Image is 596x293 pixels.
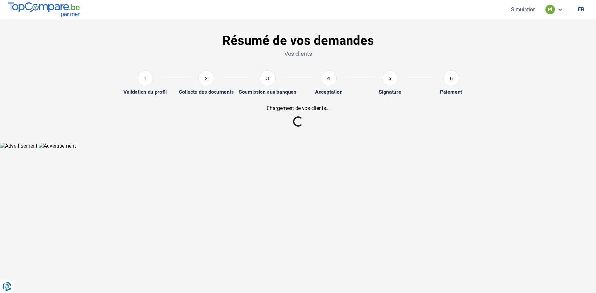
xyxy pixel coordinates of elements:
button: Simulation [509,6,538,13]
p: Vos clients [92,50,505,58]
div: 3 [260,70,276,86]
img: Advertisement [39,143,76,149]
div: Chargement de vos clients... [92,105,505,111]
div: Acceptation [315,89,342,95]
div: 2 [198,70,214,86]
div: Soumission aux banques [239,89,296,95]
div: Collecte des documents [179,89,234,95]
div: 1 [137,70,153,86]
div: 6 [443,70,459,86]
div: Validation du profil [123,89,167,95]
div: Paiement [440,89,462,95]
img: TopCompare.be [8,2,80,17]
div: pi [545,5,555,14]
div: 4 [321,70,337,86]
div: Signature [379,89,401,95]
div: 5 [382,70,398,86]
h1: Résumé de vos demandes [92,33,505,48]
div: fr [578,6,584,12]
